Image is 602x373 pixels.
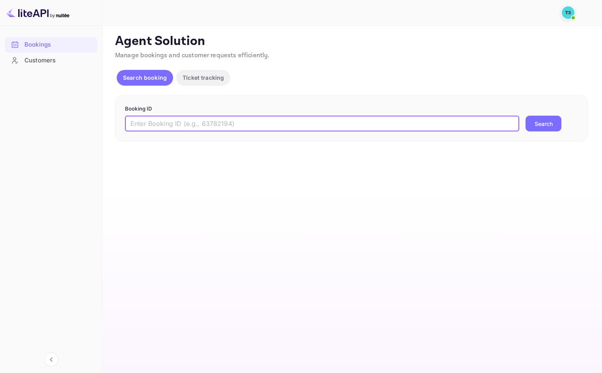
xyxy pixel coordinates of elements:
[125,116,519,131] input: Enter Booking ID (e.g., 63782194)
[115,51,270,60] span: Manage bookings and customer requests efficiently.
[5,53,97,67] a: Customers
[24,40,93,49] div: Bookings
[562,6,574,19] img: Traveloka 3PS03
[24,56,93,65] div: Customers
[125,105,578,113] p: Booking ID
[5,37,97,52] a: Bookings
[115,34,588,49] p: Agent Solution
[6,6,69,19] img: LiteAPI logo
[123,73,167,82] p: Search booking
[526,116,561,131] button: Search
[44,352,58,367] button: Collapse navigation
[5,53,97,68] div: Customers
[183,73,224,82] p: Ticket tracking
